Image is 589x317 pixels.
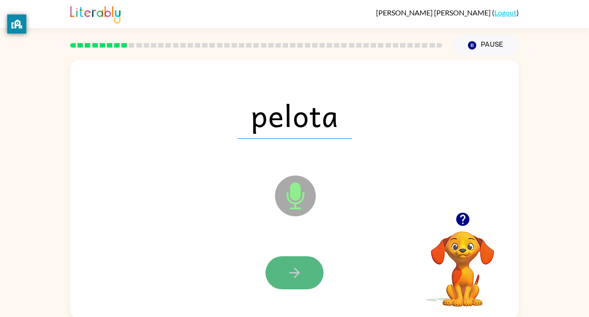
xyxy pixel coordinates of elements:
[417,217,508,308] video: Your browser must support playing .mp4 files to use Literably. Please try using another browser.
[376,8,519,17] div: ( )
[453,35,519,56] button: Pause
[237,92,352,139] span: pelota
[7,15,26,34] button: privacy banner
[70,4,121,24] img: Literably
[376,8,492,17] span: [PERSON_NAME] [PERSON_NAME]
[494,8,517,17] a: Logout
